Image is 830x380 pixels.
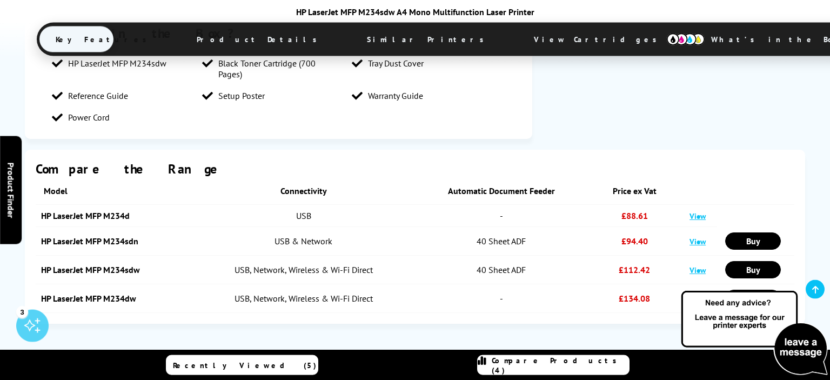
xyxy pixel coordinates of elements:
td: 40 Sheet ADF [412,227,591,256]
span: Warranty Guide [368,90,423,101]
td: USB, Network, Wireless & Wi-Fi Direct [195,284,412,313]
a: Buy [725,232,781,250]
a: Recently Viewed (5) [166,355,318,375]
span: Recently Viewed (5) [173,361,317,370]
span: Key Features [39,26,169,52]
a: Buy [725,261,781,278]
td: 40 Sheet ADF [412,256,591,284]
th: Connectivity [195,177,412,205]
a: View [690,265,706,275]
span: Product Details [180,26,339,52]
span: Power Cord [68,112,110,123]
td: £134.08 [591,284,678,313]
div: Compare the Range [36,161,794,177]
span: Setup Poster [218,90,265,101]
th: Model [36,177,195,205]
a: Compare Products (4) [477,355,630,375]
td: £112.42 [591,256,678,284]
span: View Cartridges [518,25,683,54]
td: £94.40 [591,227,678,256]
div: HP LaserJet MFP M234sdw A4 Mono Multifunction Laser Printer [37,6,793,17]
span: Reference Guide [68,90,128,101]
a: View [690,211,706,221]
a: HP LaserJet MFP M234d [41,210,130,221]
a: HP LaserJet MFP M234sdn [41,236,138,246]
th: Price ex Vat [591,177,678,205]
td: USB & Network [195,227,412,256]
a: View [690,236,706,246]
span: Black Toner Cartridge (700 Pages) [218,58,342,79]
img: Open Live Chat window [679,289,830,378]
img: cmyk-icon.svg [667,34,705,45]
td: USB [195,205,412,227]
span: Similar Printers [351,26,506,52]
a: HP LaserJet MFP M234sdw [41,264,140,275]
td: £88.61 [591,205,678,227]
div: 3 [16,306,28,318]
td: - [412,284,591,313]
td: USB, Network, Wireless & Wi-Fi Direct [195,256,412,284]
h2: HP LaserJet MFP M234sdw in More Detail [25,345,805,363]
span: Compare Products (4) [492,356,629,375]
th: Automatic Document Feeder [412,177,591,205]
a: HP LaserJet MFP M234dw [41,293,136,304]
td: - [412,205,591,227]
span: Product Finder [5,162,16,218]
